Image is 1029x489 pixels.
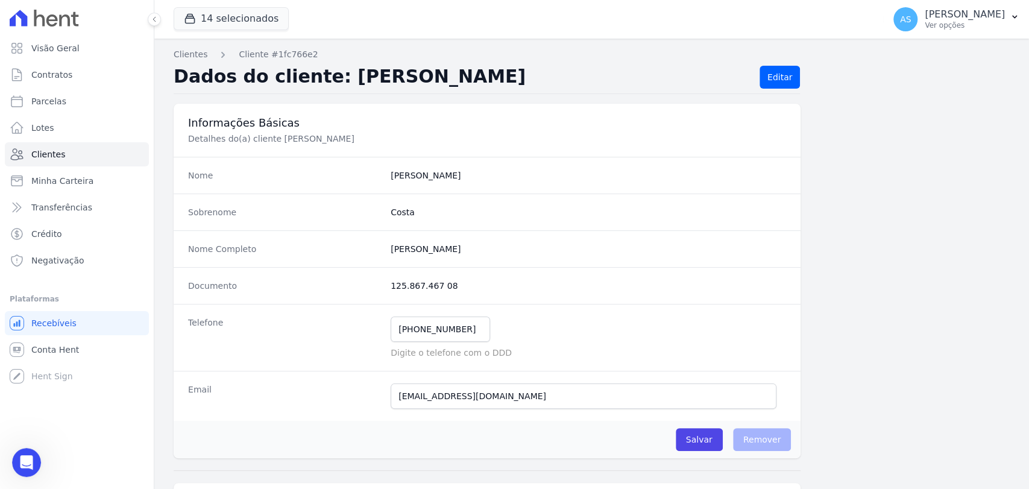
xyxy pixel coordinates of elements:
[34,7,54,26] img: Profile image for Adriane
[38,395,48,405] button: Seletor de Gif
[12,448,41,477] iframe: Intercom live chat
[188,280,381,292] dt: Documento
[188,206,381,218] dt: Sobrenome
[31,175,93,187] span: Minha Carteira
[31,95,66,107] span: Parcelas
[200,362,222,374] div: grata
[10,39,198,77] div: Prontinho. Dado o comando para espelhamento. ; )
[74,94,222,106] div: Exclui por favor essa pago por fora
[733,428,791,451] span: Remover
[31,228,62,240] span: Crédito
[391,206,786,218] dd: Costa
[925,21,1005,30] p: Ver opções
[5,89,149,113] a: Parcelas
[391,280,786,292] dd: 125.867.467 08
[10,355,231,391] div: Andreza diz…
[5,195,149,219] a: Transferências
[5,36,149,60] a: Visão Geral
[208,219,231,246] div: ?
[188,383,381,409] dt: Email
[760,66,800,89] a: Editar
[189,5,212,28] button: Início
[5,338,149,362] a: Conta Hent
[10,307,231,355] div: Adriane diz…
[188,169,381,181] dt: Nome
[43,247,231,297] div: dá a impressão que tiveram pagamentos em agosto , mas tece só um
[188,133,593,145] p: Detalhes do(a) cliente [PERSON_NAME]
[212,5,233,27] div: Fechar
[10,292,144,306] div: Plataformas
[218,227,222,239] div: ?
[53,254,222,290] div: dá a impressão que tiveram pagamentos em agosto , mas tece só um
[174,48,207,61] a: Clientes
[10,115,231,220] div: Andreza diz…
[190,355,231,381] div: grata
[188,317,381,359] dt: Telefone
[5,142,149,166] a: Clientes
[5,169,149,193] a: Minha Carteira
[188,116,786,130] h3: Informações Básicas
[239,48,318,61] a: Cliente #1fc766e2
[10,87,231,115] div: Andreza diz…
[174,66,750,89] h2: Dados do cliente: [PERSON_NAME]
[5,63,149,87] a: Contratos
[925,8,1005,21] p: [PERSON_NAME]
[31,148,65,160] span: Clientes
[19,314,188,338] div: [PERSON_NAME]. [GEOGRAPHIC_DATA] ; )
[174,7,289,30] button: 14 selecionados
[65,87,231,113] div: Exclui por favor essa pago por fora
[391,347,786,359] p: Digite o telefone com o DDD
[676,428,723,451] input: Salvar
[57,395,67,405] button: Carregar anexo
[31,344,79,356] span: Conta Hent
[31,42,80,54] span: Visão Geral
[31,254,84,267] span: Negativação
[58,15,165,27] p: Ativo(a) nos últimos 15min
[5,116,149,140] a: Lotes
[58,6,95,15] h1: Adriane
[31,122,54,134] span: Lotes
[207,390,226,409] button: Enviar mensagem…
[174,48,1010,61] nav: Breadcrumb
[31,317,77,329] span: Recebíveis
[391,169,786,181] dd: [PERSON_NAME]
[5,248,149,273] a: Negativação
[10,219,231,247] div: Andreza diz…
[188,243,381,255] dt: Nome Completo
[19,395,28,405] button: Seletor de emoji
[900,15,911,24] span: AS
[31,69,72,81] span: Contratos
[5,222,149,246] a: Crédito
[10,370,231,390] textarea: Envie uma mensagem...
[10,307,198,345] div: [PERSON_NAME]. [GEOGRAPHIC_DATA] ; )
[391,243,786,255] dd: [PERSON_NAME]
[10,247,231,307] div: Andreza diz…
[31,201,92,213] span: Transferências
[19,46,188,70] div: Prontinho. Dado o comando para espelhamento. ; )
[884,2,1029,36] button: AS [PERSON_NAME] Ver opções
[10,39,231,87] div: Adriane diz…
[5,311,149,335] a: Recebíveis
[8,5,31,28] button: go back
